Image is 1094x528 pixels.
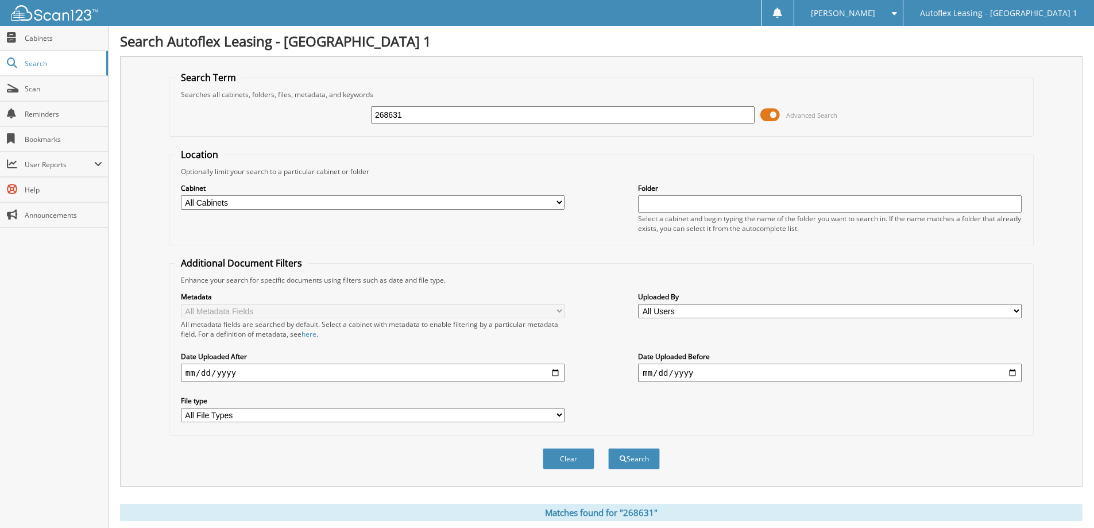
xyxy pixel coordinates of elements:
[25,84,102,94] span: Scan
[181,292,565,302] label: Metadata
[181,396,565,406] label: File type
[181,364,565,382] input: start
[175,148,224,161] legend: Location
[25,185,102,195] span: Help
[175,275,1027,285] div: Enhance your search for specific documents using filters such as date and file type.
[175,90,1027,99] div: Searches all cabinets, folders, files, metadata, and keywords
[25,134,102,144] span: Bookmarks
[175,167,1027,176] div: Optionally limit your search to a particular cabinet or folder
[120,504,1083,521] div: Matches found for "268631"
[25,210,102,220] span: Announcements
[638,352,1022,361] label: Date Uploaded Before
[543,448,594,469] button: Clear
[181,183,565,193] label: Cabinet
[25,59,100,68] span: Search
[11,5,98,21] img: scan123-logo-white.svg
[175,257,308,269] legend: Additional Document Filters
[786,111,837,120] span: Advanced Search
[301,329,316,339] a: here
[638,292,1022,302] label: Uploaded By
[638,214,1022,233] div: Select a cabinet and begin typing the name of the folder you want to search in. If the name match...
[811,10,875,17] span: [PERSON_NAME]
[181,319,565,339] div: All metadata fields are searched by default. Select a cabinet with metadata to enable filtering b...
[25,109,102,119] span: Reminders
[181,352,565,361] label: Date Uploaded After
[638,183,1022,193] label: Folder
[25,33,102,43] span: Cabinets
[638,364,1022,382] input: end
[25,160,94,169] span: User Reports
[120,32,1083,51] h1: Search Autoflex Leasing - [GEOGRAPHIC_DATA] 1
[920,10,1077,17] span: Autoflex Leasing - [GEOGRAPHIC_DATA] 1
[175,71,242,84] legend: Search Term
[608,448,660,469] button: Search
